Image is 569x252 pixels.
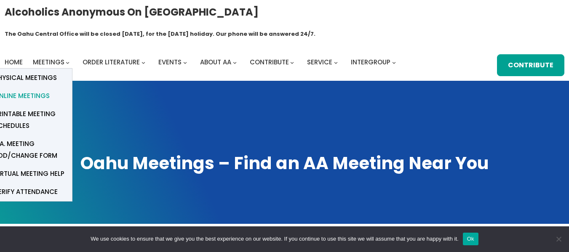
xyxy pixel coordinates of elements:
[5,56,23,68] a: Home
[554,235,563,243] span: No
[290,61,294,64] button: Contribute submenu
[351,58,390,66] span: Intergroup
[33,58,64,66] span: Meetings
[307,56,332,68] a: Service
[183,61,187,64] button: Events submenu
[250,56,289,68] a: Contribute
[83,58,140,66] span: Order Literature
[497,54,564,76] a: Contribute
[463,233,478,245] button: Ok
[8,151,561,175] h1: Oahu Meetings – Find an AA Meeting Near You
[307,58,332,66] span: Service
[158,56,182,68] a: Events
[250,58,289,66] span: Contribute
[5,58,23,66] span: Home
[392,61,396,64] button: Intergroup submenu
[233,61,237,64] button: About AA submenu
[142,61,145,64] button: Order Literature submenu
[158,58,182,66] span: Events
[33,56,64,68] a: Meetings
[91,235,458,243] span: We use cookies to ensure that we give you the best experience on our website. If you continue to ...
[5,3,259,21] a: Alcoholics Anonymous on [GEOGRAPHIC_DATA]
[200,56,231,68] a: About AA
[5,30,315,38] h1: The Oahu Central Office will be closed [DATE], for the [DATE] holiday. Our phone will be answered...
[5,56,399,68] nav: Intergroup
[200,58,231,66] span: About AA
[334,61,338,64] button: Service submenu
[66,61,69,64] button: Meetings submenu
[351,56,390,68] a: Intergroup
